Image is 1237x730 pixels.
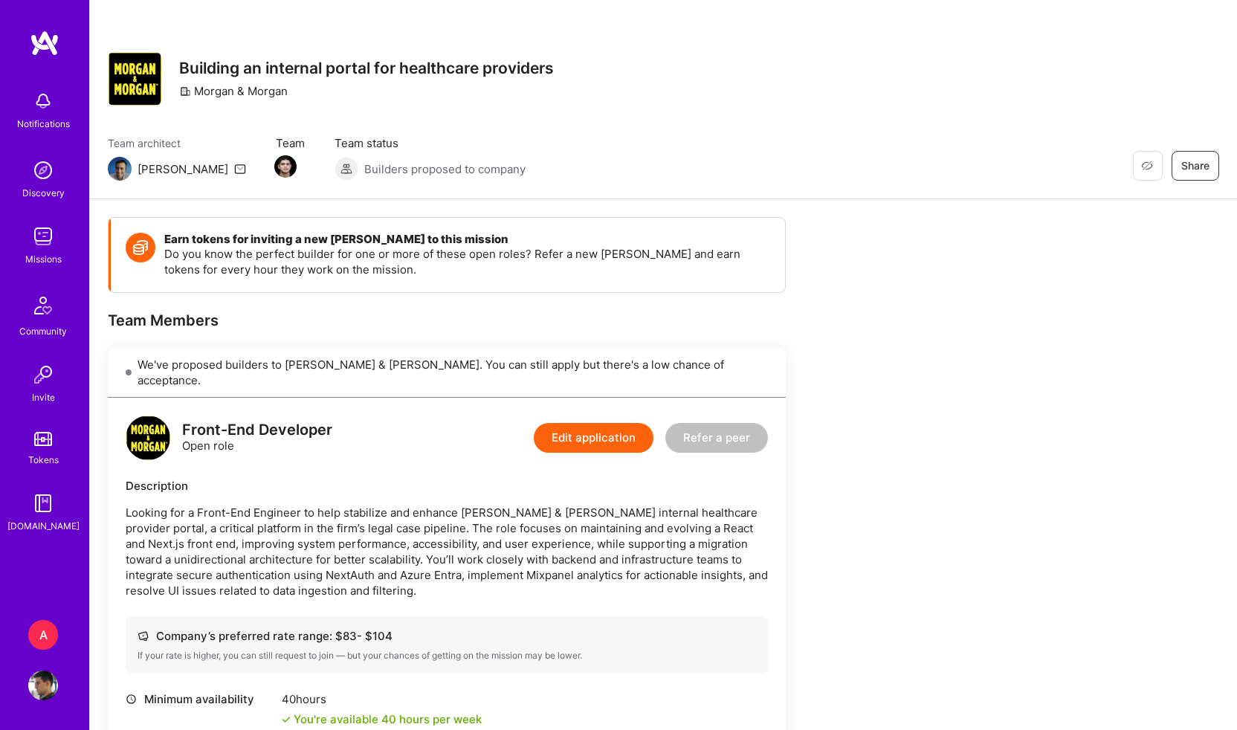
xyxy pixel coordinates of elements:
[28,222,58,251] img: teamwork
[28,671,58,700] img: User Avatar
[534,423,653,453] button: Edit application
[25,620,62,650] a: A
[30,30,59,56] img: logo
[108,52,161,106] img: Company Logo
[34,432,52,446] img: tokens
[1181,158,1209,173] span: Share
[335,135,526,151] span: Team status
[7,518,80,534] div: [DOMAIN_NAME]
[28,452,59,468] div: Tokens
[108,311,786,330] div: Team Members
[108,348,786,398] div: We've proposed builders to [PERSON_NAME] & [PERSON_NAME]. You can still apply but there's a low c...
[164,246,770,277] p: Do you know the perfect builder for one or more of these open roles? Refer a new [PERSON_NAME] an...
[138,161,228,177] div: [PERSON_NAME]
[126,478,768,494] div: Description
[28,620,58,650] div: A
[1172,151,1219,181] button: Share
[17,116,70,132] div: Notifications
[335,157,358,181] img: Builders proposed to company
[182,422,332,438] div: Front-End Developer
[364,161,526,177] span: Builders proposed to company
[164,233,770,246] h4: Earn tokens for inviting a new [PERSON_NAME] to this mission
[126,691,274,707] div: Minimum availability
[182,422,332,453] div: Open role
[276,154,295,179] a: Team Member Avatar
[138,630,149,642] i: icon Cash
[32,390,55,405] div: Invite
[28,155,58,185] img: discovery
[126,505,768,598] p: Looking for a Front-End Engineer to help stabilize and enhance [PERSON_NAME] & [PERSON_NAME] inte...
[138,628,756,644] div: Company’s preferred rate range: $ 83 - $ 104
[179,85,191,97] i: icon CompanyGray
[126,233,155,262] img: Token icon
[179,59,554,77] h3: Building an internal portal for healthcare providers
[108,157,132,181] img: Team Architect
[28,488,58,518] img: guide book
[25,288,61,323] img: Community
[282,715,291,724] i: icon Check
[1141,160,1153,172] i: icon EyeClosed
[22,185,65,201] div: Discovery
[276,135,305,151] span: Team
[138,650,756,662] div: If your rate is higher, you can still request to join — but your chances of getting on the missio...
[179,83,288,99] div: Morgan & Morgan
[126,416,170,460] img: logo
[108,135,246,151] span: Team architect
[282,711,482,727] div: You're available 40 hours per week
[282,691,482,707] div: 40 hours
[19,323,67,339] div: Community
[665,423,768,453] button: Refer a peer
[25,251,62,267] div: Missions
[126,694,137,705] i: icon Clock
[25,671,62,700] a: User Avatar
[274,155,297,178] img: Team Member Avatar
[234,163,246,175] i: icon Mail
[28,86,58,116] img: bell
[28,360,58,390] img: Invite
